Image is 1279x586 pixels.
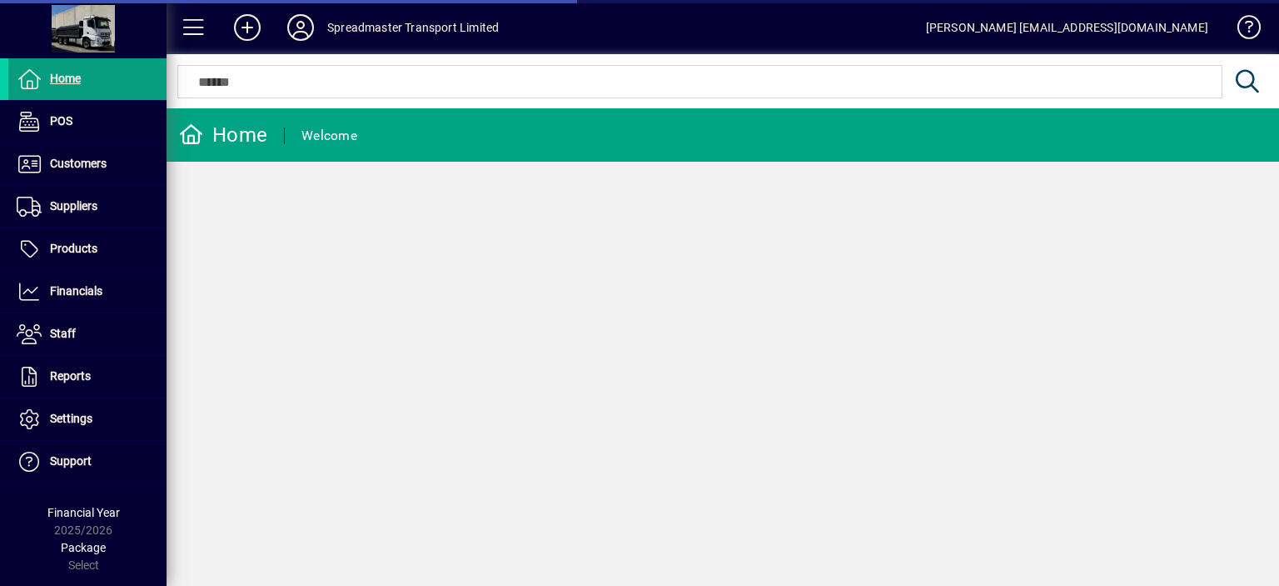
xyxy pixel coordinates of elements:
[50,284,102,298] span: Financials
[8,271,167,313] a: Financials
[274,13,327,43] button: Profile
[221,13,274,43] button: Add
[50,114,72,128] span: POS
[8,313,167,355] a: Staff
[8,101,167,143] a: POS
[50,454,92,468] span: Support
[50,369,91,383] span: Reports
[926,14,1208,41] div: [PERSON_NAME] [EMAIL_ADDRESS][DOMAIN_NAME]
[50,412,92,425] span: Settings
[50,157,107,170] span: Customers
[8,398,167,440] a: Settings
[8,186,167,228] a: Suppliers
[179,122,267,148] div: Home
[50,199,97,213] span: Suppliers
[8,441,167,483] a: Support
[61,541,106,554] span: Package
[8,356,167,398] a: Reports
[1225,3,1258,58] a: Knowledge Base
[50,72,81,85] span: Home
[50,327,76,340] span: Staff
[50,242,97,255] span: Products
[327,14,499,41] div: Spreadmaster Transport Limited
[47,506,120,519] span: Financial Year
[8,143,167,185] a: Customers
[301,123,357,149] div: Welcome
[8,228,167,270] a: Products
